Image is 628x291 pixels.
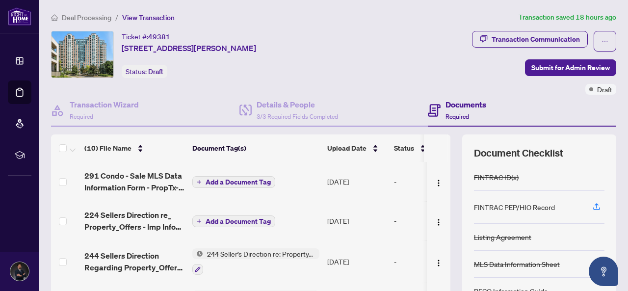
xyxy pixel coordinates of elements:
[531,60,610,76] span: Submit for Admin Review
[84,170,184,193] span: 291 Condo - Sale MLS Data Information Form - PropTx-OREA_[DATE] 19_50_35.pdf
[394,256,470,267] div: -
[431,254,446,269] button: Logo
[445,99,486,110] h4: Documents
[192,248,203,259] img: Status Icon
[435,179,443,187] img: Logo
[10,262,29,281] img: Profile Icon
[435,218,443,226] img: Logo
[122,42,256,54] span: [STREET_ADDRESS][PERSON_NAME]
[257,113,338,120] span: 3/3 Required Fields Completed
[435,259,443,267] img: Logo
[188,134,323,162] th: Document Tag(s)
[70,113,93,120] span: Required
[197,219,202,224] span: plus
[257,99,338,110] h4: Details & People
[602,38,608,45] span: ellipsis
[323,240,390,283] td: [DATE]
[84,250,184,273] span: 244 Sellers Direction Regarding Property_Offers - PropTx-OREA_[DATE] 21_03_25.pdf
[84,209,184,233] span: 224 Sellers Direction re_ Property_Offers - Imp Info for Seller Ack - PropTx-OREA_[DATE] 19_58_00...
[62,13,111,22] span: Deal Processing
[197,180,202,185] span: plus
[519,12,616,23] article: Transaction saved 18 hours ago
[84,143,131,154] span: (10) File Name
[394,143,414,154] span: Status
[51,14,58,21] span: home
[52,31,113,78] img: IMG-C12351243_1.jpg
[192,176,275,188] button: Add a Document Tag
[206,179,271,185] span: Add a Document Tag
[122,65,167,78] div: Status:
[323,201,390,240] td: [DATE]
[192,248,319,275] button: Status Icon244 Seller’s Direction re: Property/Offers
[431,213,446,229] button: Logo
[323,134,390,162] th: Upload Date
[431,174,446,189] button: Logo
[115,12,118,23] li: /
[525,59,616,76] button: Submit for Admin Review
[192,215,275,227] button: Add a Document Tag
[474,202,555,212] div: FINTRAC PEP/HIO Record
[122,13,175,22] span: View Transaction
[323,162,390,201] td: [DATE]
[390,134,473,162] th: Status
[122,31,170,42] div: Ticket #:
[394,176,470,187] div: -
[148,32,170,41] span: 49381
[445,113,469,120] span: Required
[474,232,531,242] div: Listing Agreement
[8,7,31,26] img: logo
[203,248,319,259] span: 244 Seller’s Direction re: Property/Offers
[327,143,366,154] span: Upload Date
[474,172,519,183] div: FINTRAC ID(s)
[394,215,470,226] div: -
[80,134,188,162] th: (10) File Name
[472,31,588,48] button: Transaction Communication
[206,218,271,225] span: Add a Document Tag
[492,31,580,47] div: Transaction Communication
[474,146,563,160] span: Document Checklist
[597,84,612,95] span: Draft
[474,259,560,269] div: MLS Data Information Sheet
[148,67,163,76] span: Draft
[589,257,618,286] button: Open asap
[70,99,139,110] h4: Transaction Wizard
